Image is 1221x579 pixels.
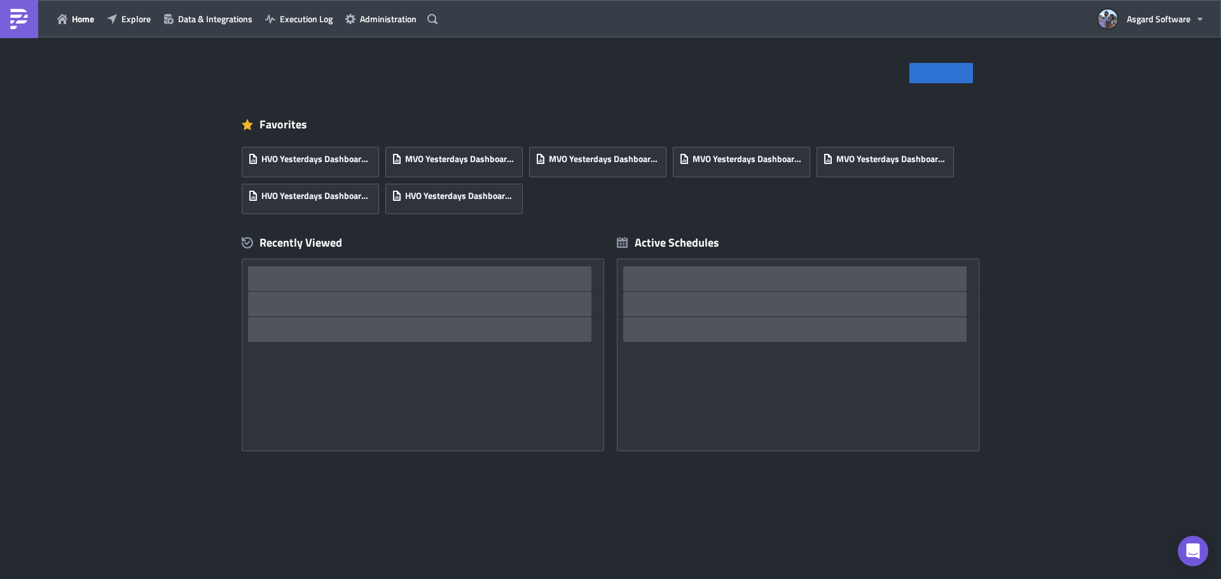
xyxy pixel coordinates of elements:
a: HVO Yesterdays Dashboard EST [242,140,385,177]
a: MVO Yesterdays Dashboard [US_STATE] [529,140,673,177]
div: Open Intercom Messenger [1178,536,1208,566]
span: Home [72,12,94,25]
img: Avatar [1097,8,1119,30]
div: Active Schedules [617,235,719,250]
span: Execution Log [280,12,333,25]
span: Administration [360,12,417,25]
span: Asgard Software [1127,12,1190,25]
button: Administration [339,9,423,29]
span: Data & Integrations [178,12,252,25]
a: HVO Yesterdays Dashboard PST [242,177,385,214]
img: PushMetrics [9,9,29,29]
button: Asgard Software [1091,5,1211,33]
a: MVO Yesterdays Dashboard EU [817,140,960,177]
button: Execution Log [259,9,339,29]
button: Explore [100,9,157,29]
div: Favorites [242,115,979,134]
span: MVO Yesterdays Dashboard [US_STATE] [549,153,659,165]
a: HVO Yesterdays Dashboard [US_STATE] [385,177,529,214]
span: HVO Yesterdays Dashboard [US_STATE] [405,190,516,201]
span: HVO Yesterdays Dashboard PST [261,190,372,201]
div: Recently Viewed [242,233,604,252]
span: MVO Yesterdays Dashboard EST [693,153,803,165]
span: HVO Yesterdays Dashboard EST [261,153,372,165]
a: MVO Yesterdays Dashboard EST [673,140,817,177]
span: MVO Yesterdays Dashboard EU [836,153,947,165]
a: MVO Yesterdays Dashboard PST [385,140,529,177]
span: MVO Yesterdays Dashboard PST [405,153,516,165]
button: Home [51,9,100,29]
span: Explore [121,12,151,25]
button: Data & Integrations [157,9,259,29]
